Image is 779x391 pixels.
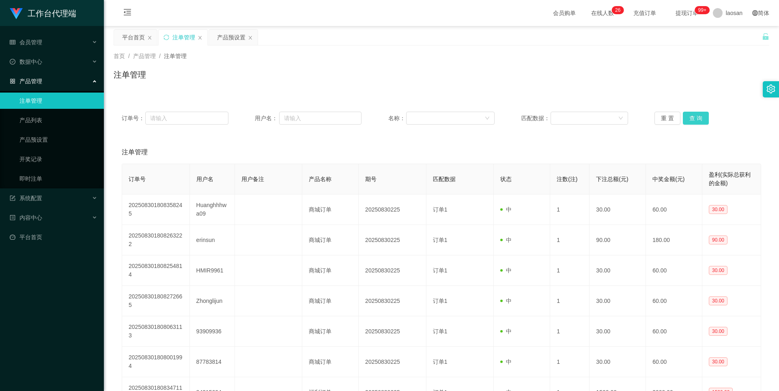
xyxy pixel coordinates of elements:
[433,328,448,335] span: 订单1
[590,194,646,225] td: 30.00
[190,316,235,347] td: 93909936
[587,10,618,16] span: 在线人数
[766,84,775,93] i: 图标: setting
[10,8,23,19] img: logo.9652507e.png
[359,286,426,316] td: 20250830225
[302,225,359,255] td: 商城订单
[129,176,146,182] span: 订单号
[19,171,97,187] a: 即时注单
[433,298,448,304] span: 订单1
[172,30,195,45] div: 注单管理
[654,112,680,125] button: 重 置
[646,194,702,225] td: 60.00
[10,78,15,84] i: 图标: appstore-o
[122,114,145,123] span: 订单号：
[10,229,97,245] a: 图标: dashboard平台首页
[433,176,456,182] span: 匹配数据
[646,316,702,347] td: 60.00
[550,347,590,377] td: 1
[159,53,161,59] span: /
[196,176,213,182] span: 用户名
[590,316,646,347] td: 30.00
[709,327,727,336] span: 30.00
[10,39,15,45] i: 图标: table
[122,30,145,45] div: 平台首页
[114,53,125,59] span: 首页
[10,39,42,45] span: 会员管理
[19,132,97,148] a: 产品预设置
[550,316,590,347] td: 1
[709,296,727,305] span: 30.00
[500,298,512,304] span: 中
[122,147,148,157] span: 注单管理
[10,195,15,201] i: 图标: form
[128,53,130,59] span: /
[10,58,42,65] span: 数据中心
[359,255,426,286] td: 20250830225
[612,6,624,14] sup: 26
[618,6,621,14] p: 6
[302,194,359,225] td: 商城订单
[433,359,448,365] span: 订单1
[10,214,42,221] span: 内容中心
[114,69,146,81] h1: 注单管理
[302,316,359,347] td: 商城订单
[557,176,577,182] span: 注数(注)
[646,255,702,286] td: 60.00
[500,237,512,243] span: 中
[590,255,646,286] td: 30.00
[19,93,97,109] a: 注单管理
[500,359,512,365] span: 中
[164,35,169,40] i: 图标: sync
[147,35,152,40] i: 图标: close
[500,328,512,335] span: 中
[122,286,190,316] td: 202508301808272665
[190,194,235,225] td: Huanghhhwa09
[646,347,702,377] td: 60.00
[122,255,190,286] td: 202508301808254814
[550,286,590,316] td: 1
[709,171,751,186] span: 盈利(实际总获利的金额)
[190,255,235,286] td: HMIR9961
[10,59,15,65] i: 图标: check-circle-o
[302,286,359,316] td: 商城订单
[500,267,512,274] span: 中
[19,151,97,167] a: 开奖记录
[28,0,76,26] h1: 工作台代理端
[709,266,727,275] span: 30.00
[683,112,709,125] button: 查 询
[618,116,623,121] i: 图标: down
[365,176,377,182] span: 期号
[10,215,15,220] i: 图标: profile
[652,176,684,182] span: 中奖金额(元)
[122,316,190,347] td: 202508301808063113
[615,6,618,14] p: 2
[279,112,362,125] input: 请输入
[19,112,97,128] a: 产品列表
[133,53,156,59] span: 产品管理
[248,35,253,40] i: 图标: close
[500,176,512,182] span: 状态
[695,6,710,14] sup: 1023
[164,53,187,59] span: 注单管理
[122,347,190,377] td: 202508301808001994
[359,347,426,377] td: 20250830225
[10,78,42,84] span: 产品管理
[521,114,551,123] span: 匹配数据：
[433,206,448,213] span: 订单1
[302,255,359,286] td: 商城订单
[550,194,590,225] td: 1
[190,225,235,255] td: erinsun
[590,347,646,377] td: 30.00
[629,10,660,16] span: 充值订单
[10,195,42,201] span: 系统配置
[198,35,202,40] i: 图标: close
[388,114,406,123] span: 名称：
[190,347,235,377] td: 87783814
[359,225,426,255] td: 20250830225
[550,225,590,255] td: 1
[485,116,490,121] i: 图标: down
[145,112,228,125] input: 请输入
[596,176,628,182] span: 下注总额(元)
[646,225,702,255] td: 180.00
